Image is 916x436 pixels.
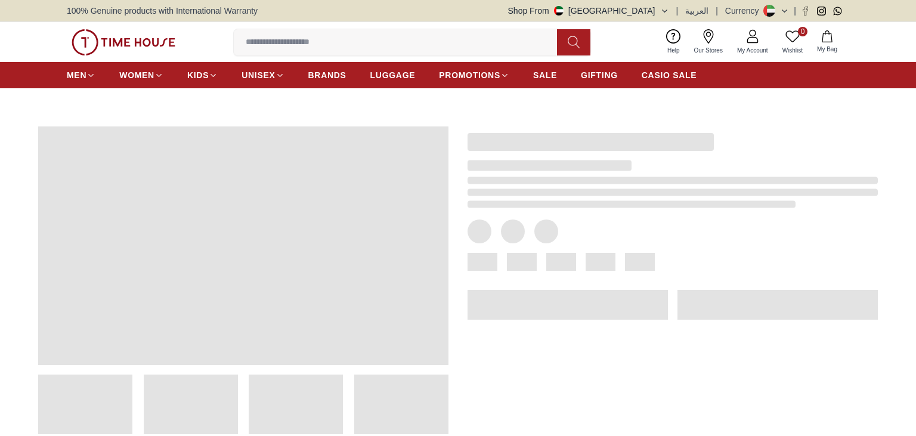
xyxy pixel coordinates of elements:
a: BRANDS [308,64,346,86]
a: Instagram [817,7,826,16]
span: 100% Genuine products with International Warranty [67,5,258,17]
span: KIDS [187,69,209,81]
span: My Bag [812,45,842,54]
span: Our Stores [689,46,728,55]
span: | [676,5,679,17]
button: Shop From[GEOGRAPHIC_DATA] [508,5,669,17]
a: Our Stores [687,27,730,57]
a: GIFTING [581,64,618,86]
span: UNISEX [242,69,275,81]
a: Facebook [801,7,810,16]
a: MEN [67,64,95,86]
a: SALE [533,64,557,86]
a: Whatsapp [833,7,842,16]
a: 0Wishlist [775,27,810,57]
span: Wishlist [778,46,807,55]
img: ... [72,29,175,55]
button: My Bag [810,28,844,56]
span: | [794,5,796,17]
span: CASIO SALE [642,69,697,81]
span: MEN [67,69,86,81]
span: My Account [732,46,773,55]
a: WOMEN [119,64,163,86]
a: UNISEX [242,64,284,86]
span: BRANDS [308,69,346,81]
span: PROMOTIONS [439,69,500,81]
a: LUGGAGE [370,64,416,86]
a: KIDS [187,64,218,86]
button: العربية [685,5,708,17]
span: | [716,5,718,17]
a: Help [660,27,687,57]
span: WOMEN [119,69,154,81]
div: Currency [725,5,764,17]
a: PROMOTIONS [439,64,509,86]
span: Help [663,46,685,55]
img: United Arab Emirates [554,6,564,16]
a: CASIO SALE [642,64,697,86]
span: LUGGAGE [370,69,416,81]
span: 0 [798,27,807,36]
span: GIFTING [581,69,618,81]
span: SALE [533,69,557,81]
